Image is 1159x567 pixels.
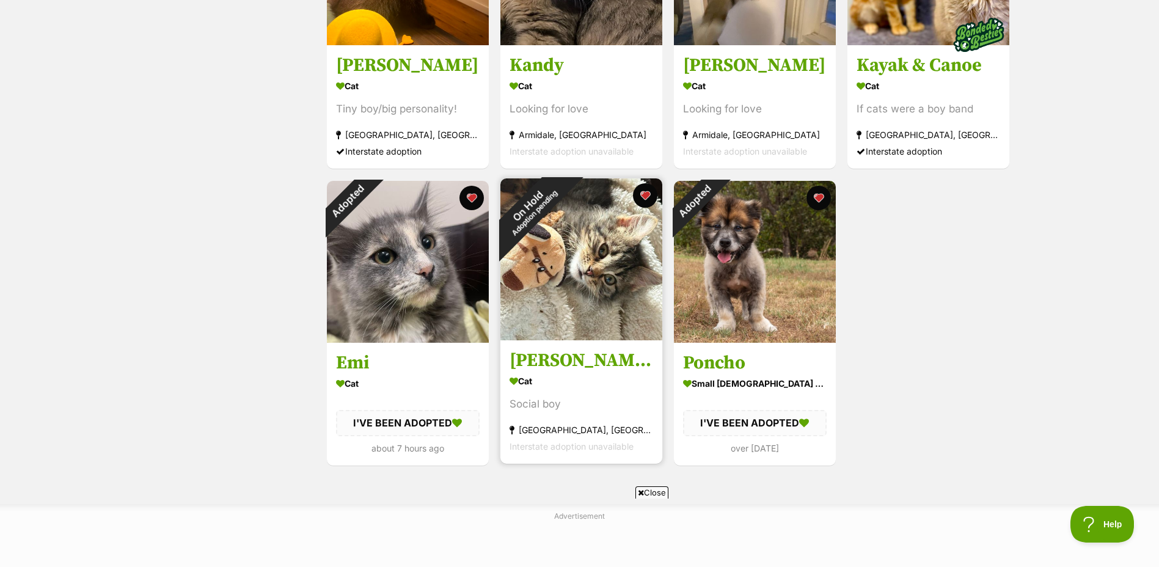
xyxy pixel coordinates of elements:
div: Armidale, [GEOGRAPHIC_DATA] [683,127,827,144]
h3: Emi [336,351,480,375]
div: over [DATE] [683,439,827,456]
h3: [PERSON_NAME] [683,54,827,78]
a: [PERSON_NAME] Cat Tiny boy/big personality! [GEOGRAPHIC_DATA], [GEOGRAPHIC_DATA] Interstate adopt... [327,45,489,169]
h3: Kayak & Canoe [857,54,1000,78]
button: favourite [633,183,657,208]
span: Adoption pending [510,188,559,237]
a: On HoldAdoption pending [500,331,662,343]
a: [PERSON_NAME] 😻😻💙💙 Cat Social boy [GEOGRAPHIC_DATA], [GEOGRAPHIC_DATA] Interstate adoption unavai... [500,340,662,464]
div: [GEOGRAPHIC_DATA], [GEOGRAPHIC_DATA] [336,127,480,144]
div: Cat [857,78,1000,95]
h3: Kandy [510,54,653,78]
div: Armidale, [GEOGRAPHIC_DATA] [510,127,653,144]
a: Kandy Cat Looking for love Armidale, [GEOGRAPHIC_DATA] Interstate adoption unavailable favourite [500,45,662,169]
div: On Hold [477,155,584,262]
div: Cat [336,375,480,392]
img: Emi [327,181,489,343]
div: I'VE BEEN ADOPTED [336,410,480,436]
div: Cat [510,372,653,390]
h3: Poncho [683,351,827,375]
a: Emi Cat I'VE BEEN ADOPTED about 7 hours ago favourite [327,342,489,465]
div: Cat [683,78,827,95]
div: Cat [336,78,480,95]
span: Interstate adoption unavailable [510,147,634,157]
img: bonded besties [948,5,1009,66]
div: Looking for love [510,101,653,118]
a: Adopted [674,333,836,345]
div: Interstate adoption [857,144,1000,160]
img: Poncho [674,181,836,343]
img: Larry 😻😻💙💙 [500,178,662,340]
div: Tiny boy/big personality! [336,101,480,118]
div: [GEOGRAPHIC_DATA], [GEOGRAPHIC_DATA] [857,127,1000,144]
iframe: Help Scout Beacon - Open [1070,506,1135,543]
div: Interstate adoption [336,144,480,160]
span: Interstate adoption unavailable [683,147,807,157]
div: [GEOGRAPHIC_DATA], [GEOGRAPHIC_DATA] [510,422,653,438]
div: Adopted [310,165,383,238]
h3: [PERSON_NAME] 😻😻💙💙 [510,349,653,372]
iframe: Advertisement [579,560,580,561]
button: favourite [459,186,484,210]
div: If cats were a boy band [857,101,1000,118]
a: Kayak & Canoe Cat If cats were a boy band [GEOGRAPHIC_DATA], [GEOGRAPHIC_DATA] Interstate adoptio... [847,45,1009,169]
a: Adopted [327,333,489,345]
a: Poncho small [DEMOGRAPHIC_DATA] Dog I'VE BEEN ADOPTED over [DATE] favourite [674,342,836,465]
div: about 7 hours ago [336,439,480,456]
div: Looking for love [683,101,827,118]
div: Cat [510,78,653,95]
div: Social boy [510,396,653,412]
button: favourite [806,186,831,210]
h3: [PERSON_NAME] [336,54,480,78]
span: Interstate adoption unavailable [510,441,634,452]
div: I'VE BEEN ADOPTED [683,410,827,436]
div: small [DEMOGRAPHIC_DATA] Dog [683,375,827,392]
span: Close [635,486,668,499]
div: Adopted [657,165,730,238]
a: [PERSON_NAME] Cat Looking for love Armidale, [GEOGRAPHIC_DATA] Interstate adoption unavailable fa... [674,45,836,169]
